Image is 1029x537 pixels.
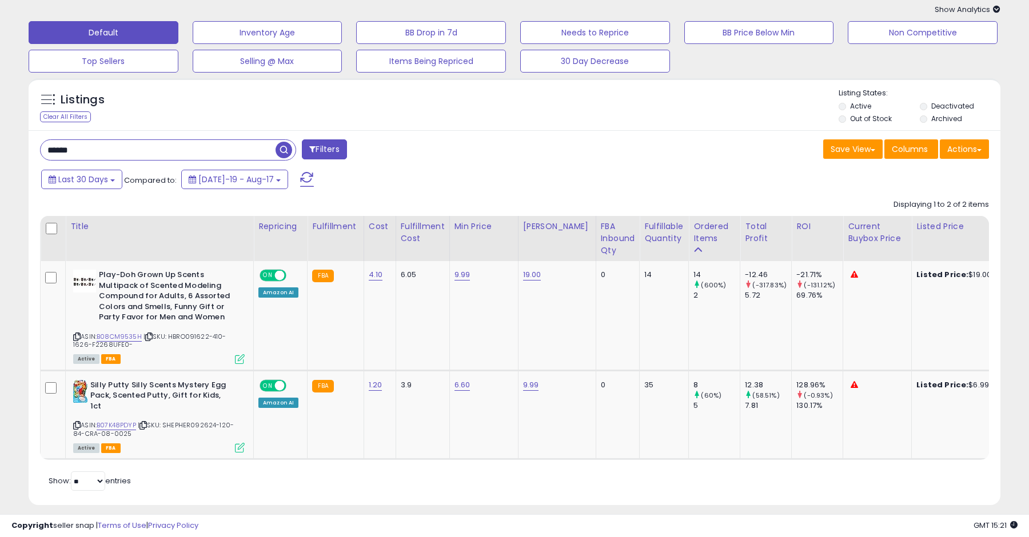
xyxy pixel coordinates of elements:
div: 69.76% [796,290,843,300]
span: Show: entries [49,475,131,486]
b: Listed Price: [916,269,968,280]
small: (-0.93%) [804,391,832,400]
div: Clear All Filters [40,111,91,122]
span: 2025-09-17 15:21 GMT [974,520,1018,531]
div: 14 [644,270,680,280]
div: ASIN: [73,270,245,363]
button: [DATE]-19 - Aug-17 [181,170,288,189]
div: -12.46 [745,270,791,280]
label: Deactivated [931,101,974,111]
button: Filters [302,139,346,159]
div: Displaying 1 to 2 of 2 items [894,199,989,210]
div: 128.96% [796,380,843,390]
small: FBA [312,270,333,282]
span: ON [261,380,275,390]
span: All listings currently available for purchase on Amazon [73,443,99,453]
div: ASIN: [73,380,245,452]
small: (-317.83%) [752,280,787,290]
button: Actions [940,139,989,159]
div: [PERSON_NAME] [523,221,591,233]
span: FBA [101,354,121,364]
button: Selling @ Max [193,50,342,73]
div: Current Buybox Price [848,221,907,245]
span: Show Analytics [935,4,1000,15]
span: OFF [285,271,303,280]
h5: Listings [61,92,105,108]
button: Items Being Repriced [356,50,506,73]
div: seller snap | | [11,520,198,531]
span: OFF [285,380,303,390]
span: All listings currently available for purchase on Amazon [73,354,99,364]
span: | SKU: HBRO091622-410-1626-F2268UFE0- [73,332,226,349]
button: Last 30 Days [41,170,122,189]
a: Terms of Use [98,520,146,531]
span: FBA [101,443,121,453]
div: ROI [796,221,838,233]
small: (60%) [701,391,721,400]
div: Listed Price [916,221,1015,233]
strong: Copyright [11,520,53,531]
button: BB Price Below Min [684,21,834,44]
div: Fulfillment Cost [401,221,445,245]
div: 3.9 [401,380,441,390]
img: 41yfGJeWFXL._SL40_.jpg [73,270,96,292]
span: Compared to: [124,175,177,186]
div: Ordered Items [693,221,735,245]
div: Amazon AI [258,398,298,408]
button: Inventory Age [193,21,342,44]
p: Listing States: [839,88,1000,99]
button: Save View [823,139,883,159]
small: FBA [312,380,333,392]
b: Listed Price: [916,379,968,390]
b: Play-Doh Grown Up Scents Multipack of Scented Modeling Compound for Adults, 6 Assorted Colors and... [99,270,238,326]
button: Default [29,21,178,44]
div: $19.00 [916,270,1011,280]
div: 7.81 [745,400,791,411]
div: -21.71% [796,270,843,280]
div: 130.17% [796,400,843,411]
a: 6.60 [454,379,470,391]
small: (-131.12%) [804,280,835,290]
div: 8 [693,380,740,390]
small: (600%) [701,280,726,290]
div: Repricing [258,221,302,233]
a: 4.10 [369,269,383,280]
button: Non Competitive [848,21,998,44]
div: FBA inbound Qty [601,221,635,257]
b: Silly Putty Silly Scents Mystery Egg Pack, Scented Putty, Gift for Kids, 1ct [90,380,229,415]
div: 14 [693,270,740,280]
span: [DATE]-19 - Aug-17 [198,174,274,185]
a: B07K48PDYP [97,420,136,430]
div: 0 [601,380,631,390]
span: | SKU: SHEPHER092624-120-84-CRA-08-0025 [73,420,234,438]
div: $6.99 [916,380,1011,390]
label: Active [850,101,871,111]
button: Needs to Reprice [520,21,670,44]
a: Privacy Policy [148,520,198,531]
label: Archived [931,114,962,123]
a: 9.99 [454,269,470,280]
button: BB Drop in 7d [356,21,506,44]
div: 5.72 [745,290,791,300]
div: Fulfillable Quantity [644,221,684,245]
div: 5 [693,400,740,411]
button: Columns [884,139,938,159]
span: Last 30 Days [58,174,108,185]
a: 9.99 [523,379,539,391]
a: 19.00 [523,269,541,280]
small: (58.51%) [752,391,779,400]
div: 6.05 [401,270,441,280]
div: Min Price [454,221,513,233]
div: 35 [644,380,680,390]
div: Cost [369,221,391,233]
div: Total Profit [745,221,787,245]
button: Top Sellers [29,50,178,73]
div: 0 [601,270,631,280]
div: Fulfillment [312,221,358,233]
div: 12.38 [745,380,791,390]
a: B08CM9535H [97,332,142,342]
div: Title [70,221,249,233]
span: ON [261,271,275,280]
img: 51blNpeeWVL._SL40_.jpg [73,380,87,403]
a: 1.20 [369,379,382,391]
